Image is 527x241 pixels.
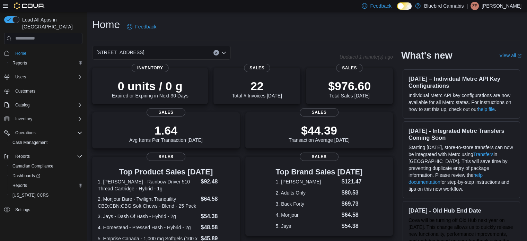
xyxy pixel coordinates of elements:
button: Clear input [213,50,219,55]
a: Dashboards [7,171,85,181]
dd: $54.38 [342,222,363,230]
button: Reports [7,58,85,68]
p: Updated 1 minute(s) ago [340,54,393,60]
button: Reports [1,152,85,161]
span: Canadian Compliance [10,162,82,170]
a: help documentation [409,172,483,185]
dd: $54.38 [201,212,234,221]
dt: 2. Monjour Bare - Twilight Tranquility CBD:CBN:CBG Soft Chews - Blend - 25 Pack [98,196,198,209]
button: Customers [1,86,85,96]
span: Dashboards [12,173,40,179]
button: Reports [7,181,85,190]
h2: What's new [401,50,452,61]
button: Users [1,72,85,82]
p: [PERSON_NAME] [482,2,521,10]
div: Expired or Expiring in Next 30 Days [112,79,188,98]
span: Home [12,49,82,58]
span: Load All Apps in [GEOGRAPHIC_DATA] [19,16,82,30]
span: Reports [10,181,82,190]
span: Sales [300,108,339,117]
span: Home [15,51,26,56]
div: Transaction Average [DATE] [289,123,350,143]
button: Inventory [1,114,85,124]
a: Feedback [124,20,159,34]
a: [US_STATE] CCRS [10,191,51,199]
span: Inventory [15,116,32,122]
p: $976.60 [328,79,371,93]
dt: 3. Jays - Dash Of Hash - Hybrid - 2g [98,213,198,220]
p: $44.39 [289,123,350,137]
p: 1.64 [129,123,203,137]
a: Reports [10,181,30,190]
p: 22 [232,79,282,93]
p: | [466,2,468,10]
dt: 4. Homestead - Pressed Hash - Hybrid - 2g [98,224,198,231]
button: [US_STATE] CCRS [7,190,85,200]
dd: $64.58 [342,211,363,219]
span: Customers [15,88,35,94]
h3: Top Brand Sales [DATE] [276,168,363,176]
span: [STREET_ADDRESS] [96,48,144,57]
div: Zoie Fratarcangeli [471,2,479,10]
a: Cash Management [10,138,50,147]
img: Cova [14,2,45,9]
a: Transfers [473,152,494,157]
span: Inventory [12,115,82,123]
span: Sales [147,153,185,161]
dt: 1. [PERSON_NAME] [276,178,339,185]
span: Canadian Compliance [12,163,53,169]
p: Starting [DATE], store-to-store transfers can now be integrated with Metrc using in [GEOGRAPHIC_D... [409,144,514,192]
span: Users [15,74,26,80]
a: Reports [10,59,30,67]
span: Reports [12,152,82,161]
span: Users [12,73,82,81]
button: Operations [1,128,85,138]
a: Dashboards [10,172,43,180]
span: Sales [336,64,362,72]
a: Home [12,49,29,58]
button: Canadian Compliance [7,161,85,171]
a: Settings [12,206,33,214]
h3: [DATE] - Old Hub End Date [409,207,514,214]
dt: 3. Back Forty [276,200,339,207]
div: Total # Invoices [DATE] [232,79,282,98]
h3: [DATE] – Individual Metrc API Key Configurations [409,75,514,89]
button: Inventory [12,115,35,123]
p: Individual Metrc API key configurations are now available for all Metrc states. For instructions ... [409,92,514,113]
div: Avg Items Per Transaction [DATE] [129,123,203,143]
span: Washington CCRS [10,191,82,199]
a: help file [478,106,495,112]
span: Dashboards [10,172,82,180]
span: Cash Management [10,138,82,147]
button: Operations [12,129,38,137]
button: Catalog [1,100,85,110]
span: Catalog [15,102,29,108]
span: Reports [12,183,27,188]
h3: Top Product Sales [DATE] [98,168,234,176]
dd: $92.48 [201,178,234,186]
h3: [DATE] - Integrated Metrc Transfers Coming Soon [409,127,514,141]
button: Cash Management [7,138,85,147]
span: ZF [472,2,477,10]
dt: 2. Adults Only [276,189,339,196]
span: [US_STATE] CCRS [12,192,49,198]
dt: 4. Monjour [276,212,339,218]
a: View allExternal link [499,53,521,58]
svg: External link [517,54,521,58]
dt: 1. [PERSON_NAME] - Rainbow Driver 510 Thread Cartridge - Hybrid - 1g [98,178,198,192]
span: Catalog [12,101,82,109]
dd: $48.58 [201,223,234,232]
dd: $121.47 [342,178,363,186]
span: Reports [10,59,82,67]
span: Feedback [370,2,391,9]
a: Canadian Compliance [10,162,56,170]
dd: $69.73 [342,200,363,208]
button: Catalog [12,101,32,109]
span: Operations [12,129,82,137]
span: Inventory [132,64,169,72]
span: Reports [12,60,27,66]
button: Users [12,73,29,81]
button: Open list of options [221,50,227,55]
dd: $80.53 [342,189,363,197]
